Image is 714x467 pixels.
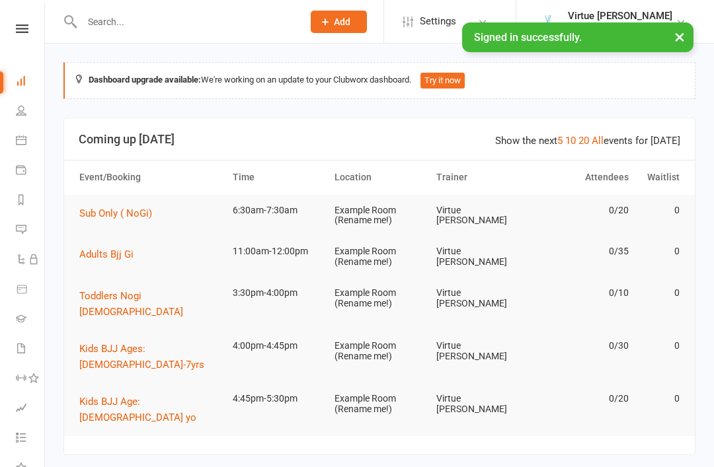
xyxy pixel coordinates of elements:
th: Waitlist [635,161,686,194]
td: 6:30am-7:30am [227,195,329,226]
th: Attendees [532,161,634,194]
td: Virtue [PERSON_NAME] [430,277,532,319]
div: Virtue [PERSON_NAME] [568,10,672,22]
td: Virtue [PERSON_NAME] [430,195,532,236]
td: 3:30pm-4:00pm [227,277,329,308]
a: All [592,135,604,147]
td: 0 [635,236,686,267]
td: Example Room (Rename me!) [329,236,430,277]
td: Virtue [PERSON_NAME] [430,383,532,425]
td: Example Room (Rename me!) [329,277,430,319]
td: Virtue [PERSON_NAME] [430,330,532,372]
span: Adults Bjj Gi [79,248,134,260]
a: Reports [16,186,46,216]
button: Add [311,11,367,33]
div: Show the next events for [DATE] [495,133,680,149]
a: 5 [557,135,563,147]
td: 0 [635,195,686,226]
span: Add [334,17,350,27]
td: 0/10 [532,277,634,308]
a: Calendar [16,127,46,157]
strong: Dashboard upgrade available: [89,75,201,85]
div: Virtue [PERSON_NAME] [568,22,672,34]
span: Settings [420,7,456,36]
button: Sub Only ( NoGi) [79,205,161,221]
a: People [16,97,46,127]
button: Adults Bjj Gi [79,246,143,262]
button: Try it now [420,73,465,89]
span: Sub Only ( NoGi) [79,207,152,219]
td: 0 [635,383,686,414]
td: 0/20 [532,383,634,414]
td: 0 [635,277,686,308]
a: 10 [565,135,576,147]
a: Product Sales [16,275,46,305]
input: Search... [78,13,294,31]
a: Assessments [16,394,46,424]
span: Toddlers Nogi [DEMOGRAPHIC_DATA] [79,290,183,318]
td: Virtue [PERSON_NAME] [430,236,532,277]
td: Example Room (Rename me!) [329,195,430,236]
th: Trainer [430,161,532,194]
td: 0/20 [532,195,634,226]
th: Time [227,161,329,194]
a: 20 [578,135,589,147]
td: 11:00am-12:00pm [227,236,329,267]
button: Toddlers Nogi [DEMOGRAPHIC_DATA] [79,288,221,320]
td: 0 [635,330,686,361]
span: Kids BJJ Age: [DEMOGRAPHIC_DATA] yo [79,396,196,423]
span: Kids BJJ Ages: [DEMOGRAPHIC_DATA]-7yrs [79,343,204,371]
th: Event/Booking [73,161,227,194]
th: Location [329,161,430,194]
button: × [668,22,692,51]
button: Kids BJJ Ages: [DEMOGRAPHIC_DATA]-7yrs [79,341,221,373]
img: thumb_image1658196043.png [535,9,561,35]
div: We're working on an update to your Clubworx dashboard. [63,62,695,99]
span: Signed in successfully. [474,31,582,44]
button: Kids BJJ Age: [DEMOGRAPHIC_DATA] yo [79,394,221,425]
a: Dashboard [16,67,46,97]
td: 0/30 [532,330,634,361]
td: 4:45pm-5:30pm [227,383,329,414]
td: Example Room (Rename me!) [329,330,430,372]
td: 0/35 [532,236,634,267]
h3: Coming up [DATE] [79,133,680,146]
td: Example Room (Rename me!) [329,383,430,425]
td: 4:00pm-4:45pm [227,330,329,361]
a: Payments [16,157,46,186]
